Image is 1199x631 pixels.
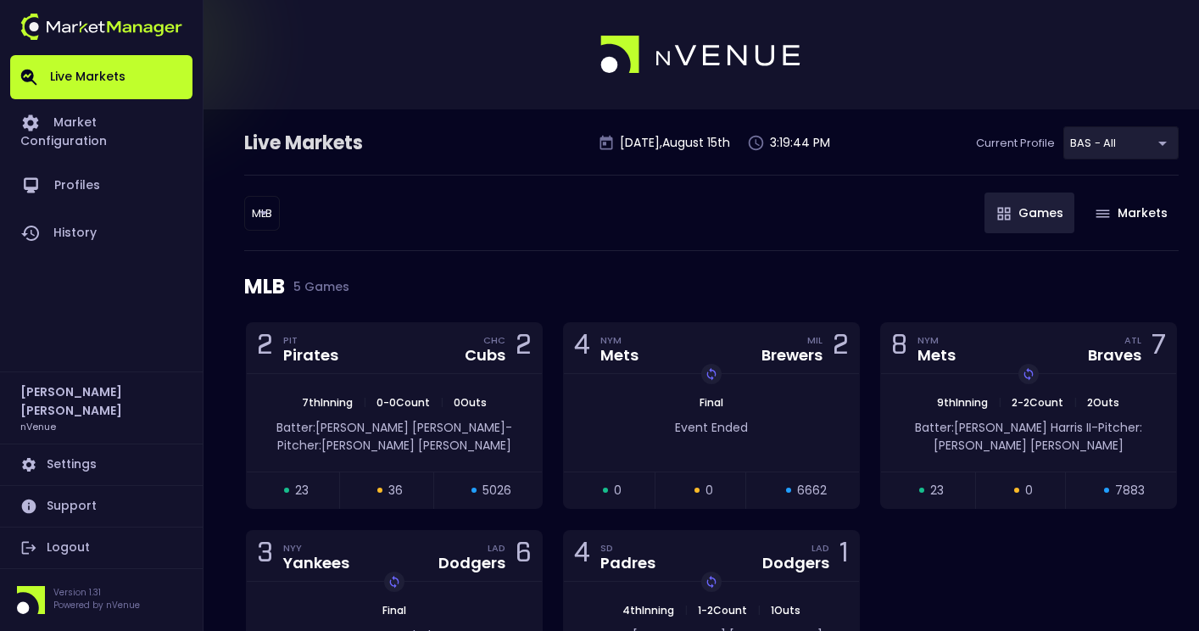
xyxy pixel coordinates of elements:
div: 2 [833,332,849,364]
div: 6 [516,540,532,572]
img: replayImg [705,575,718,589]
img: gameIcon [1096,209,1110,218]
div: Dodgers [762,556,829,571]
div: NYY [283,541,349,555]
span: 23 [295,482,309,500]
span: | [358,395,371,410]
img: logo [600,36,802,75]
div: Padres [600,556,655,571]
span: | [752,603,766,617]
span: 36 [388,482,403,500]
span: 9th Inning [932,395,993,410]
span: 1 - 2 Count [693,603,752,617]
div: Yankees [283,556,349,571]
span: 7th Inning [297,395,358,410]
span: 0 Outs [449,395,492,410]
div: NYM [917,333,956,347]
div: 4 [574,332,590,364]
span: Pitcher: [PERSON_NAME] [PERSON_NAME] [934,419,1142,454]
span: 0 [614,482,622,500]
div: 7 [1152,332,1166,364]
span: 6662 [797,482,827,500]
div: CHC [483,333,505,347]
div: 1 [839,540,849,572]
img: replayImg [705,367,718,381]
h2: [PERSON_NAME] [PERSON_NAME] [20,383,182,420]
div: NYM [600,333,639,347]
div: ATL [1124,333,1141,347]
span: 2 - 2 Count [1007,395,1068,410]
img: replayImg [388,575,401,589]
p: [DATE] , August 15 th [620,134,730,152]
span: 1 Outs [766,603,806,617]
span: 7883 [1115,482,1145,500]
button: Markets [1083,193,1179,233]
div: BAS - All [244,196,280,231]
div: 3 [257,540,273,572]
a: Market Configuration [10,99,192,162]
img: gameIcon [997,207,1011,221]
div: 8 [891,332,907,364]
span: 4th Inning [617,603,679,617]
p: Current Profile [976,135,1055,152]
img: logo [20,14,182,40]
div: 2 [257,332,273,364]
span: 0 - 0 Count [371,395,435,410]
div: SD [600,541,655,555]
span: | [679,603,693,617]
button: Games [984,193,1074,233]
span: 23 [930,482,944,500]
span: Batter: [PERSON_NAME] [PERSON_NAME] [276,419,505,436]
div: MLB [244,251,1179,322]
a: Profiles [10,162,192,209]
a: Support [10,486,192,527]
div: 2 [516,332,532,364]
div: PIT [283,333,338,347]
span: 2 Outs [1082,395,1124,410]
p: Version 1.31 [53,586,140,599]
div: Mets [917,348,956,363]
a: Settings [10,444,192,485]
span: - [505,419,512,436]
span: 0 [705,482,713,500]
div: MIL [807,333,823,347]
span: Final [377,603,411,617]
p: 3:19:44 PM [770,134,830,152]
span: | [1068,395,1082,410]
div: Mets [600,348,639,363]
span: 5 Games [285,280,349,293]
div: Braves [1088,348,1141,363]
img: replayImg [1022,367,1035,381]
h3: nVenue [20,420,56,433]
div: Brewers [761,348,823,363]
span: Final [694,395,728,410]
div: Pirates [283,348,338,363]
div: Live Markets [244,130,451,157]
a: History [10,209,192,257]
p: Powered by nVenue [53,599,140,611]
div: LAD [488,541,505,555]
span: - [1091,419,1098,436]
span: 0 [1025,482,1033,500]
div: Dodgers [438,556,505,571]
a: Live Markets [10,55,192,99]
div: BAS - All [1063,126,1179,159]
div: LAD [811,541,829,555]
span: Pitcher: [PERSON_NAME] [PERSON_NAME] [277,437,511,454]
span: | [435,395,449,410]
a: Logout [10,528,192,568]
span: Event Ended [675,419,748,436]
div: Cubs [465,348,505,363]
span: | [993,395,1007,410]
div: Version 1.31Powered by nVenue [10,586,192,614]
div: 4 [574,540,590,572]
span: Batter: [PERSON_NAME] Harris II [915,419,1091,436]
span: 5026 [482,482,511,500]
